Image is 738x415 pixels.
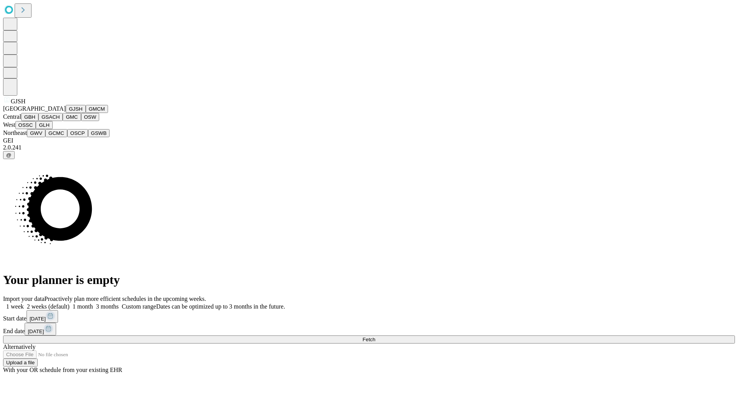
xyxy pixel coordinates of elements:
[3,310,735,323] div: Start date
[21,113,38,121] button: GBH
[66,105,86,113] button: GJSH
[3,273,735,287] h1: Your planner is empty
[27,310,58,323] button: [DATE]
[3,113,21,120] span: Central
[27,129,45,137] button: GWV
[3,359,38,367] button: Upload a file
[73,303,93,310] span: 1 month
[45,295,206,302] span: Proactively plan more efficient schedules in the upcoming weeks.
[3,144,735,151] div: 2.0.241
[3,323,735,335] div: End date
[88,129,110,137] button: GSWB
[3,129,27,136] span: Northeast
[3,105,66,112] span: [GEOGRAPHIC_DATA]
[3,151,15,159] button: @
[15,121,36,129] button: OSSC
[11,98,25,105] span: GJSH
[156,303,285,310] span: Dates can be optimized up to 3 months in the future.
[3,121,15,128] span: West
[36,121,52,129] button: GLH
[67,129,88,137] button: OSCP
[362,337,375,342] span: Fetch
[28,329,44,334] span: [DATE]
[45,129,67,137] button: GCMC
[6,303,24,310] span: 1 week
[6,152,12,158] span: @
[27,303,70,310] span: 2 weeks (default)
[3,137,735,144] div: GEI
[86,105,108,113] button: GMCM
[25,323,56,335] button: [DATE]
[38,113,63,121] button: GSACH
[3,367,122,373] span: With your OR schedule from your existing EHR
[3,295,45,302] span: Import your data
[81,113,100,121] button: OSW
[3,344,35,350] span: Alternatively
[30,316,46,322] span: [DATE]
[3,335,735,344] button: Fetch
[63,113,81,121] button: GMC
[96,303,119,310] span: 3 months
[122,303,156,310] span: Custom range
